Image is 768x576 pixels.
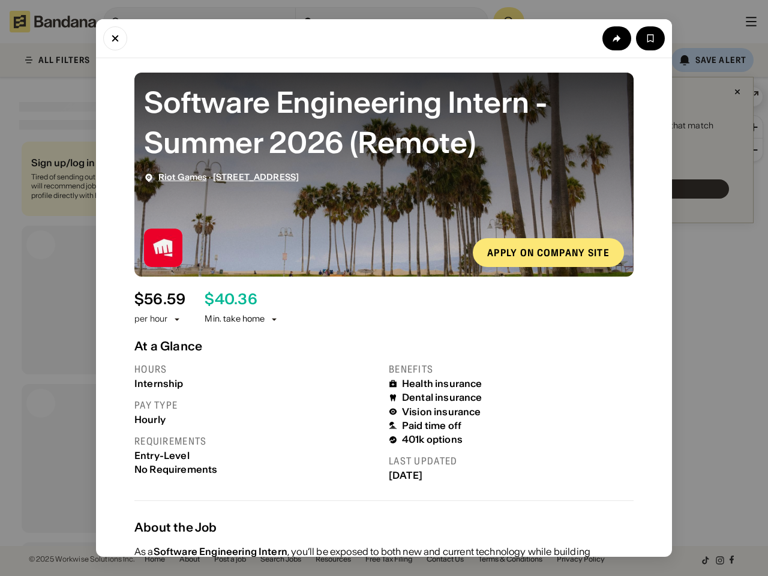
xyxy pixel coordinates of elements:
div: Apply on company site [487,248,610,257]
div: Benefits [389,363,634,376]
div: Pay type [134,399,379,412]
div: Hourly [134,414,379,425]
div: Min. take home [205,313,279,325]
div: per hour [134,313,167,325]
div: · [158,172,299,182]
div: $ 56.59 [134,291,185,308]
img: Riot Games logo [144,229,182,267]
a: Riot Games [158,172,206,182]
div: At a Glance [134,339,634,353]
div: Entry-Level [134,450,379,461]
div: Hours [134,363,379,376]
div: $ 40.36 [205,291,257,308]
div: No Requirements [134,464,379,475]
div: Software Engineering Intern - Summer 2026 (Remote) [144,82,624,163]
button: Close [103,26,127,50]
div: Software Engineering Intern [154,545,287,557]
div: 401k options [402,434,463,445]
a: [STREET_ADDRESS] [213,172,299,182]
div: Health insurance [402,378,482,389]
div: Paid time off [402,420,461,431]
div: Dental insurance [402,392,482,403]
div: Last updated [389,455,634,467]
div: [DATE] [389,470,634,481]
div: About the Job [134,520,634,535]
div: Vision insurance [402,406,481,418]
div: Requirements [134,435,379,448]
div: Internship [134,378,379,389]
